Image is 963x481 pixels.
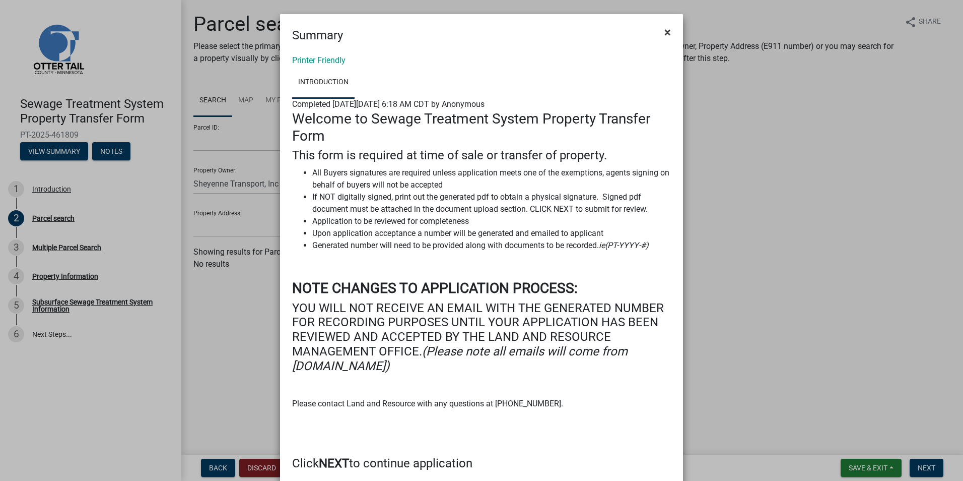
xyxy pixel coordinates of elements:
[599,240,649,250] i: ie(PT-YYYY-#)
[292,148,671,163] h4: This form is required at time of sale or transfer of property.
[319,456,349,470] strong: NEXT
[656,18,679,46] button: Close
[312,167,671,191] li: All Buyers signatures are required unless application meets one of the exemptions, agents signing...
[312,215,671,227] li: Application to be reviewed for completeness
[292,67,355,99] a: Introduction
[292,26,343,44] h4: Summary
[292,55,346,65] a: Printer Friendly
[292,99,485,109] span: Completed [DATE][DATE] 6:18 AM CDT by Anonymous
[312,239,671,252] li: Generated number will need to be provided along with documents to be recorded.
[292,280,578,296] strong: NOTE CHANGES TO APPLICATION PROCESS:
[292,398,671,410] p: Please contact Land and Resource with any questions at [PHONE_NUMBER].
[292,301,671,374] h4: YOU WILL NOT RECEIVE AN EMAIL WITH THE GENERATED NUMBER FOR RECORDING PURPOSES UNTIL YOUR APPLICA...
[312,227,671,239] li: Upon application acceptance a number will be generated and emailed to applicant
[292,456,671,471] h4: Click to continue application
[292,344,628,373] i: (Please note all emails will come from [DOMAIN_NAME])
[292,110,671,144] h3: Welcome to Sewage Treatment System Property Transfer Form
[664,25,671,39] span: ×
[312,191,671,215] li: If NOT digitally signed, print out the generated pdf to obtain a physical signature. Signed pdf d...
